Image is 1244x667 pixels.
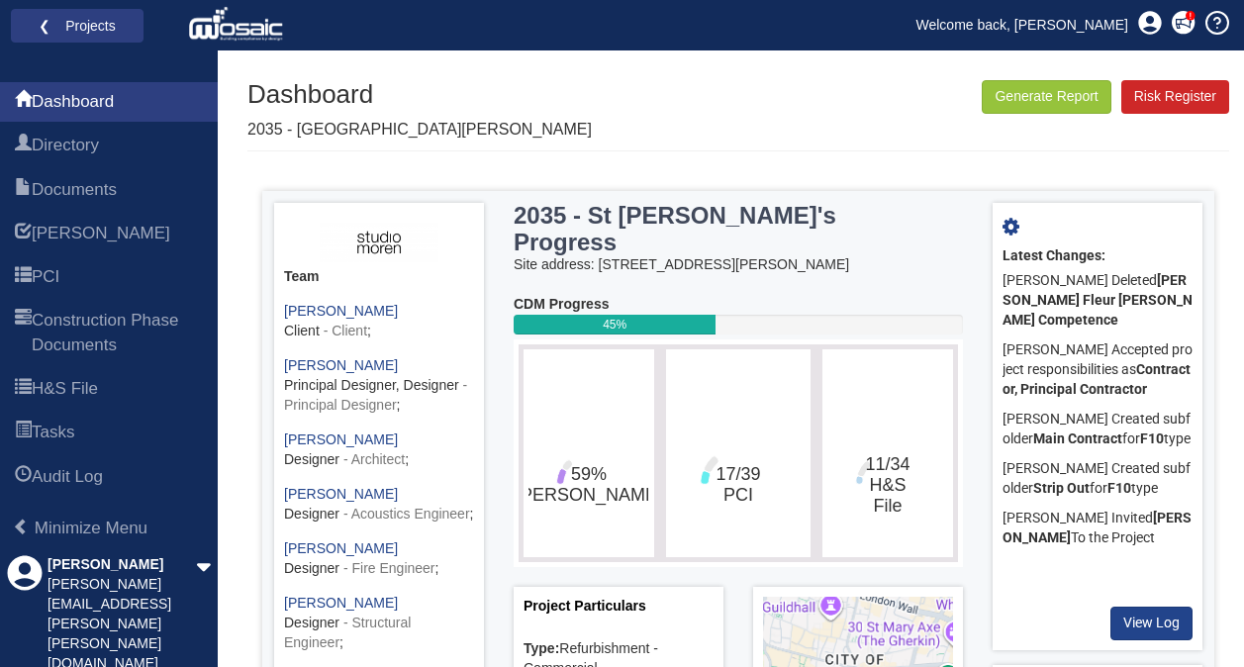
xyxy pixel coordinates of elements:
[284,302,474,341] div: ;
[284,595,398,611] a: [PERSON_NAME]
[284,377,459,393] span: Principal Designer, Designer
[1140,430,1164,446] b: F10
[284,323,320,338] span: Client
[284,485,474,524] div: ;
[284,540,398,556] a: [PERSON_NAME]
[514,295,963,315] div: CDM Progress
[284,560,339,576] span: Designer
[343,506,470,522] span: - Acoustics Engineer
[15,378,32,402] span: H&S File
[188,5,288,45] img: logo_white.png
[1003,504,1193,553] div: [PERSON_NAME] Invited To the Project
[324,323,367,338] span: - Client
[284,486,398,502] a: [PERSON_NAME]
[982,80,1110,114] button: Generate Report
[32,377,98,401] span: H&S File
[32,222,170,245] span: HARI
[1003,454,1193,504] div: [PERSON_NAME] Created subfolder for type
[343,560,435,576] span: - Fire Engineer
[514,315,716,334] div: 45%
[15,422,32,445] span: Tasks
[671,354,805,552] svg: 17/39​PCI
[15,91,32,115] span: Dashboard
[284,356,474,416] div: ;
[524,640,559,656] b: Type:
[514,255,963,275] div: Site address: [STREET_ADDRESS][PERSON_NAME]
[902,10,1143,40] a: Welcome back, [PERSON_NAME]
[15,223,32,246] span: HARI
[247,80,592,109] h1: Dashboard
[1003,335,1193,405] div: [PERSON_NAME] Accepted project responsibilities as
[32,134,99,157] span: Directory
[32,465,103,489] span: Audit Log
[1033,430,1122,446] b: Main Contract
[1121,80,1229,114] a: Risk Register
[15,179,32,203] span: Documents
[284,506,339,522] span: Designer
[827,354,947,552] svg: 11/34​H&S​File
[32,265,59,289] span: PCI
[723,485,753,505] tspan: PCI
[1033,480,1090,496] b: Strip Out
[284,615,411,650] span: - Structural Engineer
[24,13,131,39] a: ❮ Projects
[1107,480,1131,496] b: F10
[516,464,662,506] text: 59%
[716,464,760,505] text: 17/39
[284,615,339,630] span: Designer
[15,310,32,358] span: Construction Phase Documents
[32,178,117,202] span: Documents
[284,539,474,579] div: ;
[15,466,32,490] span: Audit Log
[514,203,883,255] h3: 2035 - St [PERSON_NAME]'s Progress
[1110,607,1193,640] a: View Log
[865,454,909,516] text: 11/34
[1003,246,1193,266] div: Latest Changes:
[869,475,906,516] tspan: H&S File
[284,594,474,653] div: ;
[284,451,339,467] span: Designer
[35,519,147,537] span: Minimize Menu
[247,119,592,142] p: 2035 - [GEOGRAPHIC_DATA][PERSON_NAME]
[1003,266,1193,335] div: [PERSON_NAME] Deleted
[15,135,32,158] span: Directory
[528,354,648,552] svg: 59%​HARI
[48,555,196,575] div: [PERSON_NAME]
[15,266,32,290] span: PCI
[320,223,437,262] img: ASH3fIiKEy5lAAAAAElFTkSuQmCC
[284,430,474,470] div: ;
[343,451,405,467] span: - Architect
[1003,272,1193,328] b: [PERSON_NAME] Fleur [PERSON_NAME] Competence
[284,267,474,287] div: Team
[1003,361,1191,397] b: Contractor, Principal Contractor
[284,357,398,373] a: [PERSON_NAME]
[284,303,398,319] a: [PERSON_NAME]
[13,519,30,535] span: Minimize Menu
[1003,405,1193,454] div: [PERSON_NAME] Created subfolder for type
[1003,510,1192,545] b: [PERSON_NAME]
[284,431,398,447] a: [PERSON_NAME]
[524,598,646,614] a: Project Particulars
[516,485,662,506] tspan: [PERSON_NAME]
[32,421,74,444] span: Tasks
[32,90,114,114] span: Dashboard
[32,309,203,357] span: Construction Phase Documents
